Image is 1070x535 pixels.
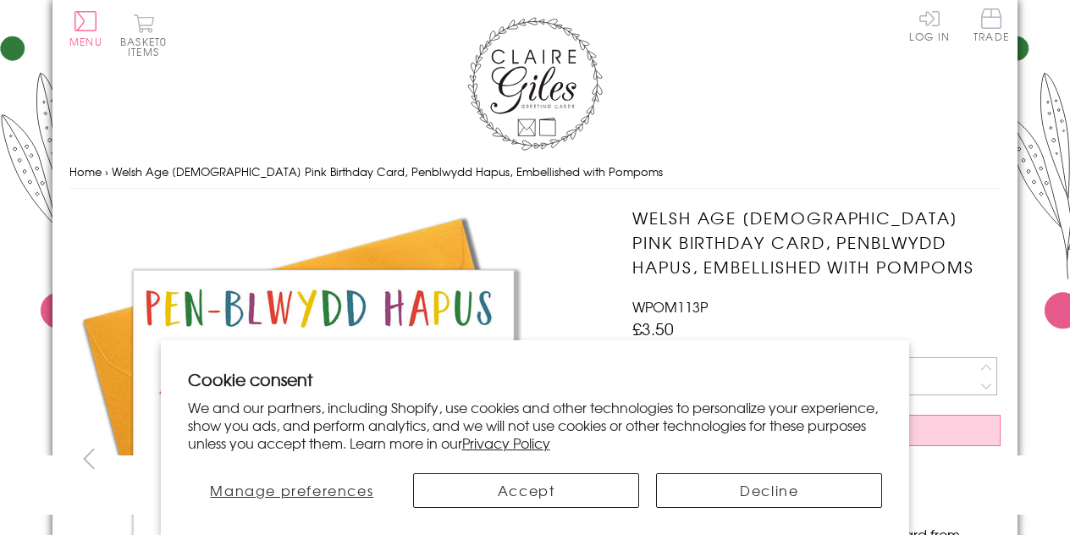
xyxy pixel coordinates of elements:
[69,439,108,477] button: prev
[120,14,167,57] button: Basket0 items
[188,367,883,391] h2: Cookie consent
[909,8,950,41] a: Log In
[69,163,102,179] a: Home
[462,433,550,453] a: Privacy Policy
[210,480,373,500] span: Manage preferences
[69,34,102,49] span: Menu
[632,317,674,340] span: £3.50
[69,155,1001,190] nav: breadcrumbs
[973,8,1009,41] span: Trade
[632,206,1001,279] h1: Welsh Age [DEMOGRAPHIC_DATA] Pink Birthday Card, Penblwydd Hapus, Embellished with Pompoms
[112,163,663,179] span: Welsh Age [DEMOGRAPHIC_DATA] Pink Birthday Card, Penblwydd Hapus, Embellished with Pompoms
[467,17,603,151] img: Claire Giles Greetings Cards
[128,34,167,59] span: 0 items
[105,163,108,179] span: ›
[632,296,708,317] span: WPOM113P
[413,473,639,508] button: Accept
[69,11,102,47] button: Menu
[188,399,883,451] p: We and our partners, including Shopify, use cookies and other technologies to personalize your ex...
[188,473,396,508] button: Manage preferences
[973,8,1009,45] a: Trade
[656,473,882,508] button: Decline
